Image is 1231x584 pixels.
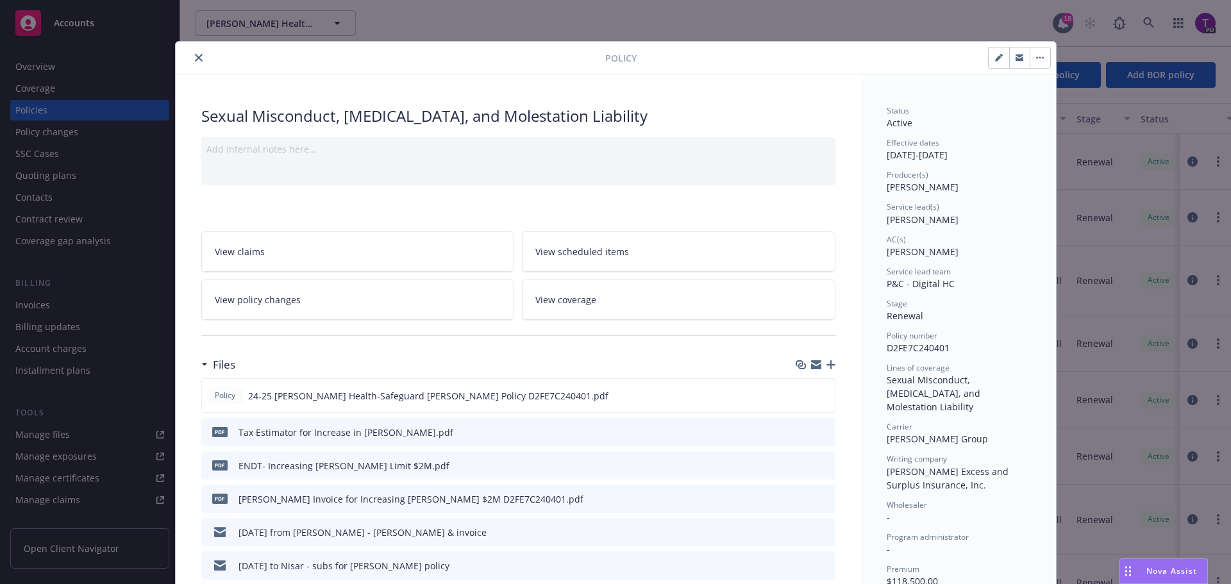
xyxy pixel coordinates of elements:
button: preview file [819,459,830,472]
span: pdf [212,494,228,503]
button: download file [798,426,808,439]
span: Producer(s) [887,169,928,180]
span: Active [887,117,912,129]
span: [PERSON_NAME] [887,181,959,193]
div: [PERSON_NAME] Invoice for Increasing [PERSON_NAME] $2M D2FE7C240401.pdf [239,492,583,506]
span: Writing company [887,453,947,464]
span: View coverage [535,293,596,306]
div: [DATE] to Nisar - subs for [PERSON_NAME] policy [239,559,449,572]
span: [PERSON_NAME] [887,213,959,226]
span: Sexual Misconduct, [MEDICAL_DATA], and Molestation Liability [887,374,983,413]
span: Program administrator [887,531,969,542]
span: Effective dates [887,137,939,148]
button: download file [798,559,808,572]
div: Drag to move [1120,559,1136,583]
div: Files [201,356,235,373]
span: View claims [215,245,265,258]
div: Tax Estimator for Increase in [PERSON_NAME].pdf [239,426,453,439]
span: D2FE7C240401 [887,342,950,354]
button: download file [798,459,808,472]
span: Nova Assist [1146,565,1197,576]
span: Stage [887,298,907,309]
button: preview file [818,389,830,403]
span: Lines of coverage [887,362,950,373]
span: Policy [605,51,637,65]
span: AC(s) [887,234,906,245]
span: - [887,511,890,523]
span: pdf [212,460,228,470]
span: Renewal [887,310,923,322]
span: View policy changes [215,293,301,306]
a: View claims [201,231,515,272]
button: preview file [819,492,830,506]
span: [PERSON_NAME] Excess and Surplus Insurance, Inc. [887,465,1011,491]
button: download file [798,389,808,403]
h3: Files [213,356,235,373]
span: Wholesaler [887,499,927,510]
button: preview file [819,559,830,572]
span: Policy [212,390,238,401]
span: Service lead team [887,266,951,277]
div: ENDT- Increasing [PERSON_NAME] Limit $2M.pdf [239,459,449,472]
a: View policy changes [201,279,515,320]
span: View scheduled items [535,245,629,258]
span: Premium [887,563,919,574]
div: [DATE] from [PERSON_NAME] - [PERSON_NAME] & invoice [239,526,487,539]
span: Status [887,105,909,116]
div: [DATE] - [DATE] [887,137,1030,162]
a: View coverage [522,279,835,320]
span: Service lead(s) [887,201,939,212]
div: Sexual Misconduct, [MEDICAL_DATA], and Molestation Liability [201,105,835,127]
a: View scheduled items [522,231,835,272]
div: Add internal notes here... [206,142,830,156]
button: download file [798,526,808,539]
button: download file [798,492,808,506]
span: Carrier [887,421,912,432]
span: P&C - Digital HC [887,278,955,290]
button: Nova Assist [1119,558,1208,584]
span: - [887,543,890,555]
span: Policy number [887,330,937,341]
button: close [191,50,206,65]
button: preview file [819,426,830,439]
span: [PERSON_NAME] Group [887,433,988,445]
button: preview file [819,526,830,539]
span: pdf [212,427,228,437]
span: [PERSON_NAME] [887,246,959,258]
span: 24-25 [PERSON_NAME] Health-Safeguard [PERSON_NAME] Policy D2FE7C240401.pdf [248,389,608,403]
